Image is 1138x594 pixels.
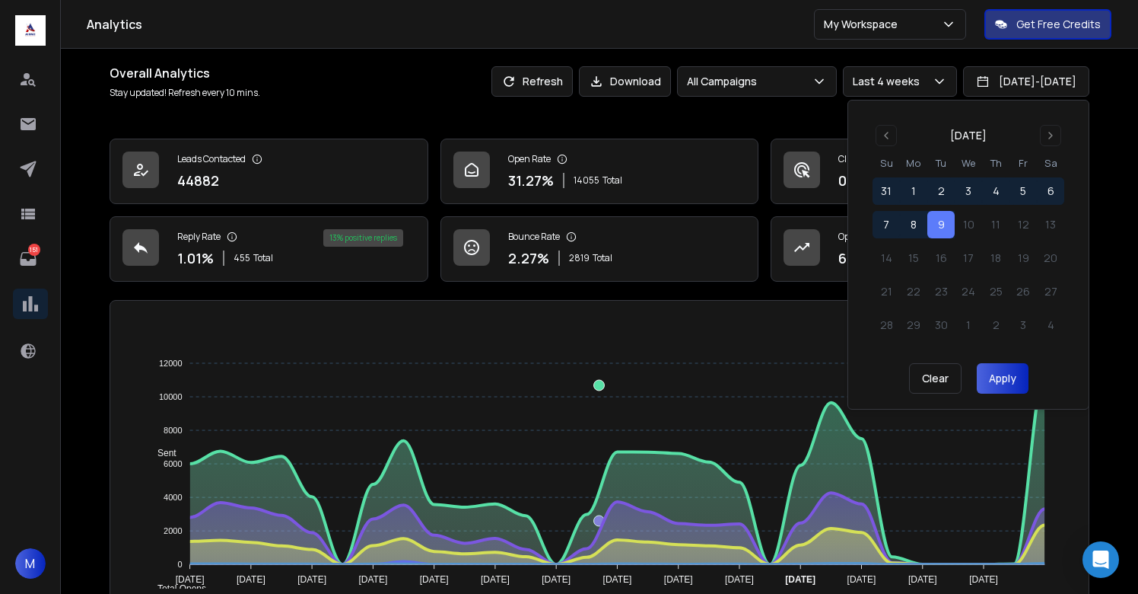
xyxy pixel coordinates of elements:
[876,125,897,146] button: Go to previous month
[824,17,904,32] p: My Workspace
[602,174,622,187] span: Total
[838,231,895,243] p: Opportunities
[969,574,998,585] tspan: [DATE]
[15,15,46,46] img: logo
[177,247,214,269] p: 1.01 %
[110,64,260,82] h1: Overall Analytics
[853,74,926,89] p: Last 4 weeks
[927,211,955,238] button: 9
[603,574,632,585] tspan: [DATE]
[664,574,693,585] tspan: [DATE]
[838,247,853,269] p: 61
[542,574,571,585] tspan: [DATE]
[164,493,182,502] tspan: 4000
[146,583,206,594] span: Total Opens
[955,155,982,171] th: Wednesday
[873,177,900,205] button: 31
[164,459,182,468] tspan: 6000
[950,128,987,143] div: [DATE]
[176,574,205,585] tspan: [DATE]
[177,170,219,191] p: 44882
[523,74,563,89] p: Refresh
[1016,17,1101,32] p: Get Free Credits
[146,448,176,458] span: Sent
[110,139,428,204] a: Leads Contacted44882
[234,252,250,264] span: 455
[28,244,40,256] p: 151
[110,87,260,99] p: Stay updated! Refresh every 10 mins.
[164,426,182,435] tspan: 8000
[491,66,573,97] button: Refresh
[579,66,671,97] button: Download
[420,574,449,585] tspan: [DATE]
[481,574,510,585] tspan: [DATE]
[574,174,599,187] span: 14055
[1009,155,1037,171] th: Friday
[159,359,183,368] tspan: 12000
[927,155,955,171] th: Tuesday
[1037,177,1064,205] button: 6
[610,74,661,89] p: Download
[164,526,182,535] tspan: 2000
[359,574,388,585] tspan: [DATE]
[569,252,590,264] span: 2819
[963,66,1089,97] button: [DATE]-[DATE]
[237,574,265,585] tspan: [DATE]
[1040,125,1061,146] button: Go to next month
[15,548,46,579] button: M
[873,155,900,171] th: Sunday
[87,15,814,34] h1: Analytics
[253,252,273,264] span: Total
[771,216,1089,282] a: Opportunities61$37400
[725,574,754,585] tspan: [DATE]
[323,229,403,247] div: 13 % positive replies
[177,231,221,243] p: Reply Rate
[909,363,962,394] button: Clear
[982,155,1009,171] th: Thursday
[508,247,549,269] p: 2.27 %
[786,574,816,585] tspan: [DATE]
[982,177,1009,205] button: 4
[838,170,880,191] p: 0.85 %
[298,574,327,585] tspan: [DATE]
[508,170,554,191] p: 31.27 %
[440,216,759,282] a: Bounce Rate2.27%2819Total
[771,139,1089,204] a: Click Rate0.85%381Total
[900,177,927,205] button: 1
[847,574,876,585] tspan: [DATE]
[1082,541,1119,578] div: Open Intercom Messenger
[177,153,246,165] p: Leads Contacted
[440,139,759,204] a: Open Rate31.27%14055Total
[900,155,927,171] th: Monday
[900,211,927,238] button: 8
[508,153,551,165] p: Open Rate
[984,9,1111,40] button: Get Free Credits
[873,211,900,238] button: 7
[955,177,982,205] button: 3
[687,74,763,89] p: All Campaigns
[110,216,428,282] a: Reply Rate1.01%455Total13% positive replies
[13,244,43,274] a: 151
[1009,177,1037,205] button: 5
[1037,155,1064,171] th: Saturday
[508,231,560,243] p: Bounce Rate
[977,363,1028,394] button: Apply
[908,574,937,585] tspan: [DATE]
[593,252,612,264] span: Total
[927,177,955,205] button: 2
[838,153,879,165] p: Click Rate
[178,560,183,569] tspan: 0
[159,392,183,401] tspan: 10000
